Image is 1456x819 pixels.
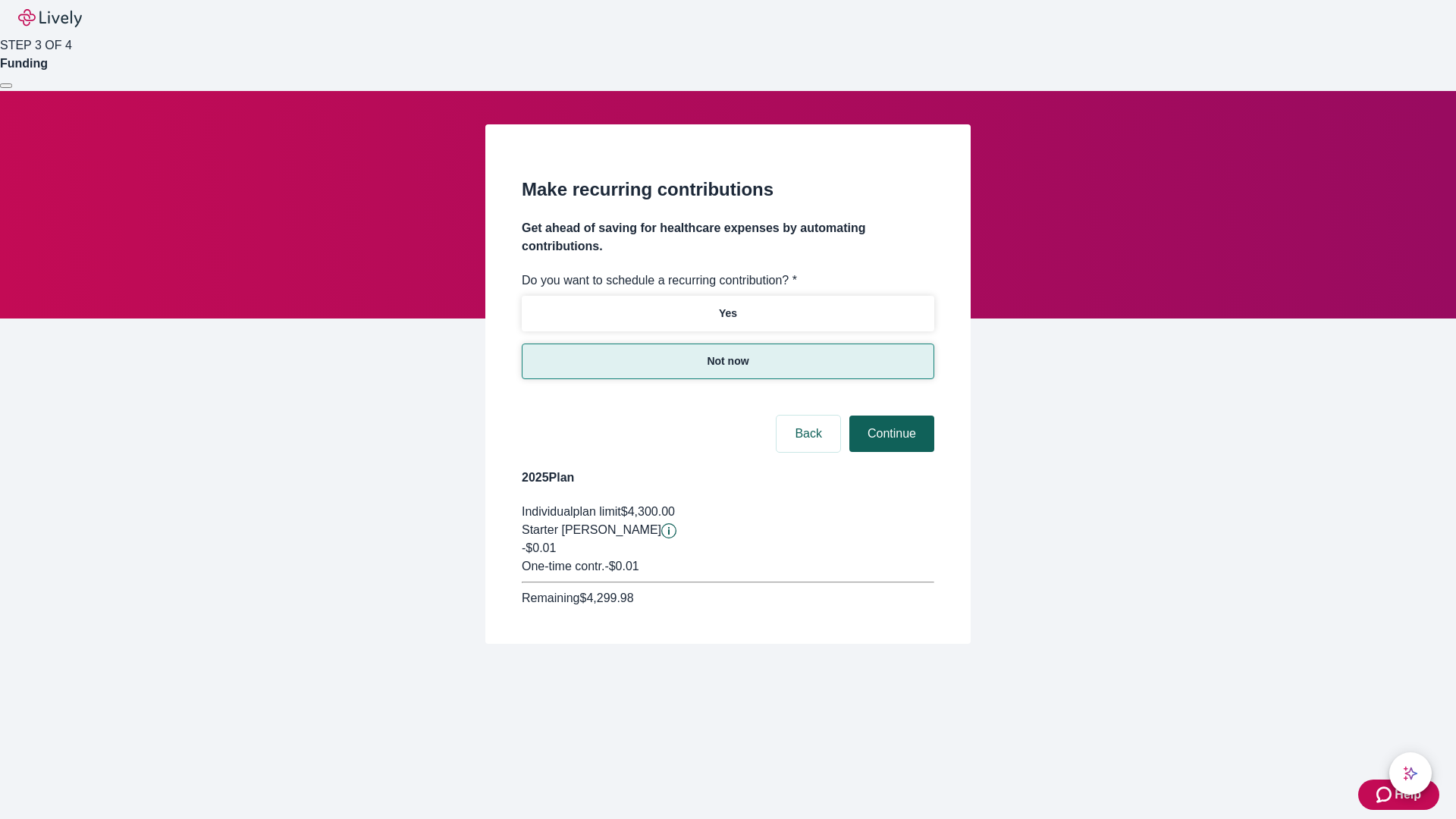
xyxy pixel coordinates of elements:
span: Individual plan limit [522,505,621,518]
h4: Get ahead of saving for healthcare expenses by automating contributions. [522,219,934,256]
span: Remaining [522,591,579,604]
span: One-time contr. [522,560,604,573]
button: Back [777,416,840,452]
button: chat [1389,752,1432,795]
p: Yes [719,306,737,322]
span: - $0.01 [604,560,639,573]
svg: Starter penny details [661,523,676,538]
button: Lively will contribute $0.01 to establish your account [661,523,676,538]
svg: Zendesk support icon [1376,786,1395,804]
button: Continue [849,416,934,452]
svg: Lively AI Assistant [1403,766,1418,781]
span: $4,299.98 [579,591,633,604]
label: Do you want to schedule a recurring contribution? * [522,271,797,290]
button: Yes [522,296,934,331]
h4: 2025 Plan [522,469,934,487]
span: $4,300.00 [621,505,675,518]
img: Lively [18,9,82,27]
p: Not now [707,353,748,369]
span: Starter [PERSON_NAME] [522,523,661,536]
span: -$0.01 [522,541,556,554]
button: Not now [522,344,934,379]
button: Zendesk support iconHelp [1358,780,1439,810]
h2: Make recurring contributions [522,176,934,203]
span: Help [1395,786,1421,804]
